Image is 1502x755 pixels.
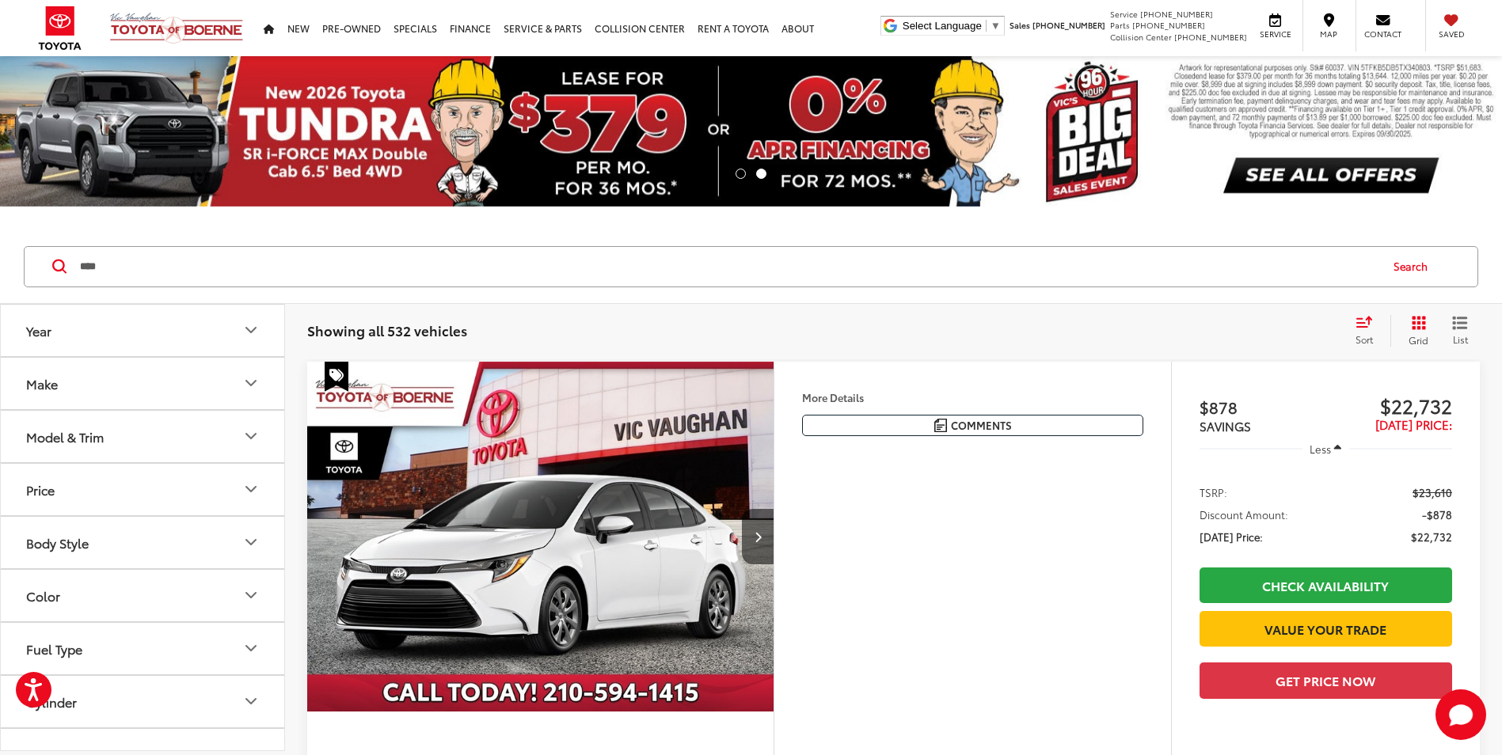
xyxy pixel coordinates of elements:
[1390,315,1440,347] button: Grid View
[1,358,286,409] button: MakeMake
[802,392,1143,403] h4: More Details
[742,509,774,564] button: Next image
[1,305,286,356] button: YearYear
[26,588,60,603] div: Color
[1302,434,1350,463] button: Less
[1375,415,1452,433] span: [DATE] Price:
[1,570,286,621] button: ColorColor
[991,20,1001,32] span: ▼
[1348,315,1390,347] button: Select sort value
[1409,333,1428,347] span: Grid
[1032,19,1105,31] span: [PHONE_NUMBER]
[1132,19,1205,31] span: [PHONE_NUMBER]
[241,639,260,658] div: Fuel Type
[1440,315,1480,347] button: List View
[306,362,775,712] a: 2025 Toyota Corolla LE2025 Toyota Corolla LE2025 Toyota Corolla LE2025 Toyota Corolla LE
[1110,8,1138,20] span: Service
[1422,506,1452,522] span: -$878
[934,419,947,432] img: Comments
[802,415,1143,436] button: Comments
[1200,529,1263,544] span: [DATE] Price:
[78,248,1378,286] input: Search by Make, Model, or Keyword
[1452,332,1468,346] span: List
[903,20,982,32] span: Select Language
[26,376,58,391] div: Make
[1356,332,1373,346] span: Sort
[1,411,286,462] button: Model & TrimModel & Trim
[1310,442,1331,456] span: Less
[1,464,286,515] button: PricePrice
[1435,689,1486,740] svg: Start Chat
[1257,28,1293,40] span: Service
[1,517,286,568] button: Body StyleBody Style
[1364,28,1401,40] span: Contact
[1434,28,1469,40] span: Saved
[26,535,89,550] div: Body Style
[306,362,775,712] div: 2025 Toyota Corolla LE 0
[1311,28,1346,40] span: Map
[241,692,260,711] div: Cylinder
[241,533,260,552] div: Body Style
[241,586,260,605] div: Color
[903,20,1001,32] a: Select Language​
[1110,19,1130,31] span: Parts
[1110,31,1172,43] span: Collision Center
[241,374,260,393] div: Make
[26,482,55,497] div: Price
[307,321,467,340] span: Showing all 532 vehicles
[1435,689,1486,740] button: Toggle Chat Window
[1140,8,1213,20] span: [PHONE_NUMBER]
[241,321,260,340] div: Year
[1200,484,1227,500] span: TSRP:
[1200,662,1452,698] button: Get Price Now
[1325,393,1452,417] span: $22,732
[26,641,82,656] div: Fuel Type
[1200,417,1251,434] span: SAVINGS
[1200,395,1326,419] span: $878
[1,676,286,727] button: CylinderCylinder
[241,427,260,446] div: Model & Trim
[951,418,1012,433] span: Comments
[26,429,104,444] div: Model & Trim
[26,323,51,338] div: Year
[1411,529,1452,544] span: $22,732
[1174,31,1247,43] span: [PHONE_NUMBER]
[109,12,244,44] img: Vic Vaughan Toyota of Boerne
[26,694,77,709] div: Cylinder
[325,362,348,392] span: Special
[1200,506,1288,522] span: Discount Amount:
[1010,19,1030,31] span: Sales
[1200,567,1452,603] a: Check Availability
[1200,611,1452,647] a: Value Your Trade
[1,623,286,674] button: Fuel TypeFuel Type
[306,362,775,713] img: 2025 Toyota Corolla LE
[1378,247,1451,286] button: Search
[241,480,260,499] div: Price
[1413,484,1452,500] span: $23,610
